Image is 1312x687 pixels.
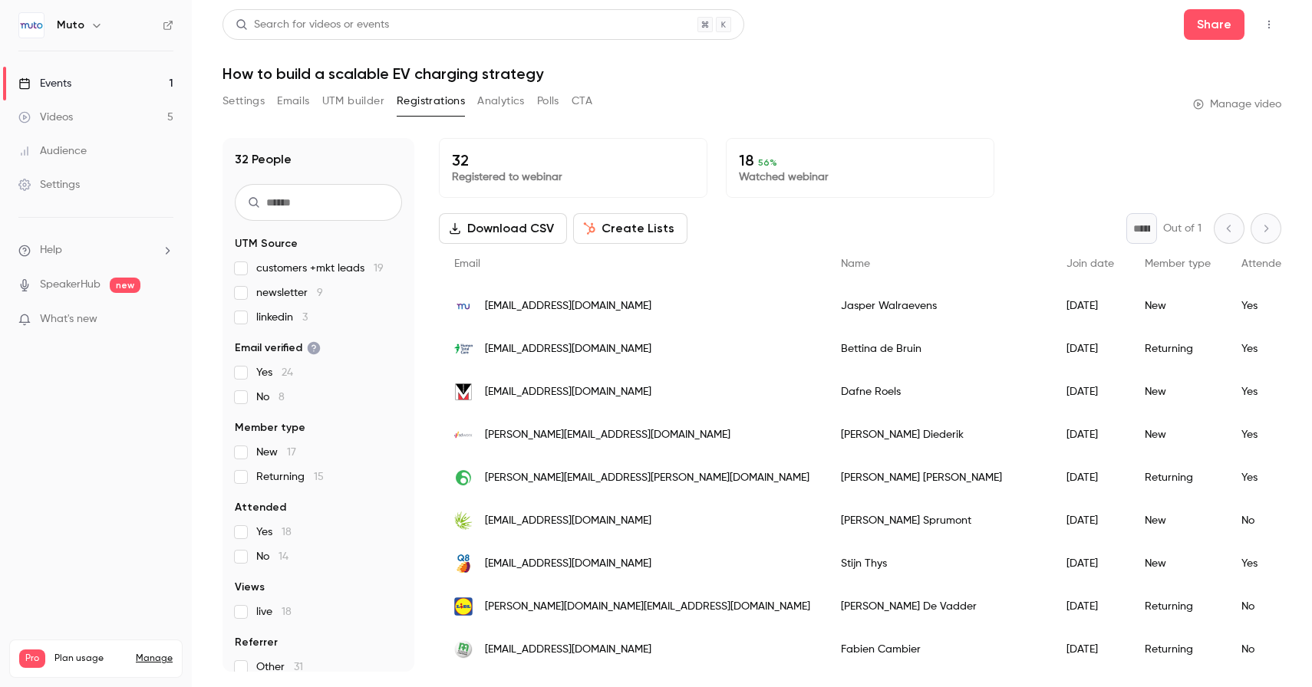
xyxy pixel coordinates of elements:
span: 3 [302,312,308,323]
div: Returning [1129,456,1226,499]
h1: 32 People [235,150,292,169]
span: live [256,604,292,620]
span: Referrer [235,635,278,650]
button: Registrations [397,89,465,113]
button: Emails [277,89,309,113]
div: Yes [1226,456,1304,499]
div: [PERSON_NAME] Diederik [826,413,1051,456]
button: Analytics [477,89,525,113]
div: Returning [1129,585,1226,628]
img: mc.be [454,640,473,659]
span: [PERSON_NAME][DOMAIN_NAME][EMAIL_ADDRESS][DOMAIN_NAME] [485,599,810,615]
span: Member type [235,420,305,436]
button: CTA [572,89,592,113]
span: What's new [40,311,97,327]
span: Yes [256,365,293,380]
span: 17 [287,447,296,458]
p: 18 [739,151,981,169]
span: Help [40,242,62,258]
div: Jasper Walraevens [826,284,1051,327]
span: 9 [317,288,323,298]
div: [DATE] [1051,284,1129,327]
span: Yes [256,524,292,540]
span: 18 [282,527,292,537]
img: cerp.be [454,511,473,530]
div: Yes [1226,370,1304,413]
div: [DATE] [1051,499,1129,542]
div: Audience [18,143,87,159]
div: Settings [18,177,80,192]
div: [PERSON_NAME] [PERSON_NAME] [826,456,1051,499]
div: Yes [1226,327,1304,370]
span: Plan usage [54,652,127,665]
div: Returning [1129,628,1226,671]
div: Events [18,76,71,91]
span: Member type [1145,258,1211,269]
button: Download CSV [439,213,567,244]
img: humantotalcare.nl [454,340,473,358]
h6: Muto [57,18,84,33]
span: 31 [294,662,303,672]
div: Yes [1226,542,1304,585]
button: Share [1184,9,1244,40]
div: Fabien Cambier [826,628,1051,671]
span: Pro [19,649,45,668]
a: SpeakerHub [40,277,101,293]
div: [PERSON_NAME] Sprumont [826,499,1051,542]
div: Bettina de Bruin [826,327,1051,370]
div: [DATE] [1051,370,1129,413]
div: [DATE] [1051,456,1129,499]
img: mutomobility.com [454,297,473,315]
button: Create Lists [573,213,687,244]
span: Returning [256,469,324,485]
button: Settings [223,89,265,113]
span: [EMAIL_ADDRESS][DOMAIN_NAME] [485,341,651,357]
div: New [1129,542,1226,585]
span: 56 % [758,157,777,168]
li: help-dropdown-opener [18,242,173,258]
div: Returning [1129,327,1226,370]
div: No [1226,499,1304,542]
div: [DATE] [1051,413,1129,456]
span: 14 [279,551,288,562]
span: newsletter [256,285,323,301]
span: Attended [235,500,286,515]
p: Registered to webinar [452,169,694,185]
span: 19 [374,263,384,274]
div: Dafne Roels [826,370,1051,413]
p: Watched webinar [739,169,981,185]
span: Attended [1241,258,1288,269]
div: Videos [18,110,73,125]
span: customers +mkt leads [256,261,384,276]
button: Polls [537,89,559,113]
div: Stijn Thys [826,542,1051,585]
span: Email verified [235,340,321,356]
div: [DATE] [1051,585,1129,628]
div: [DATE] [1051,542,1129,585]
span: Email [454,258,480,269]
p: 32 [452,151,694,169]
span: 8 [279,392,285,403]
p: Out of 1 [1163,221,1202,236]
div: No [1226,585,1304,628]
span: New [256,445,296,460]
span: [EMAIL_ADDRESS][DOMAIN_NAME] [485,298,651,314]
span: Name [841,258,870,269]
div: New [1129,413,1226,456]
span: [EMAIL_ADDRESS][DOMAIN_NAME] [485,513,651,529]
img: menarini.be [454,383,473,401]
span: [EMAIL_ADDRESS][DOMAIN_NAME] [485,556,651,572]
div: Yes [1226,284,1304,327]
img: q8.com [454,554,473,573]
div: [DATE] [1051,628,1129,671]
a: Manage video [1193,97,1281,112]
img: loterie-nationale.be [454,468,473,487]
div: [PERSON_NAME] De Vadder [826,585,1051,628]
div: Search for videos or events [236,17,389,33]
div: New [1129,499,1226,542]
span: 15 [314,472,324,482]
a: Manage [136,652,173,665]
span: [PERSON_NAME][EMAIL_ADDRESS][PERSON_NAME][DOMAIN_NAME] [485,470,809,486]
span: [EMAIL_ADDRESS][DOMAIN_NAME] [485,642,651,658]
span: linkedin [256,310,308,325]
